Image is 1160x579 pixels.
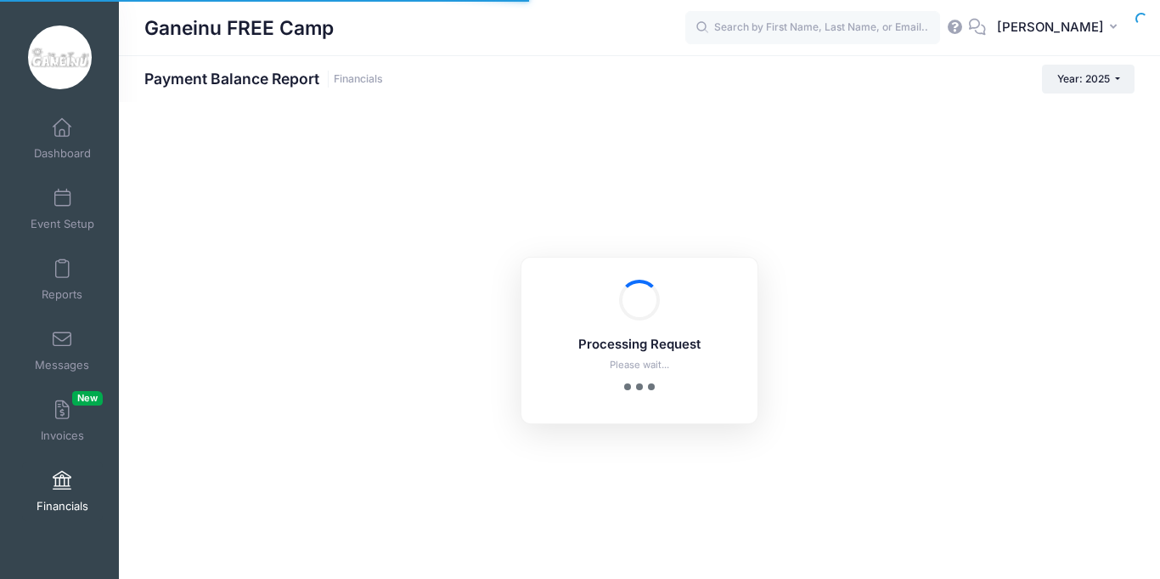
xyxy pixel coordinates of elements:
a: InvoicesNew [22,391,103,451]
a: Reports [22,250,103,309]
img: Ganeinu FREE Camp [28,26,92,89]
h5: Processing Request [543,338,735,353]
a: Financials [334,73,383,86]
h1: Payment Balance Report [144,70,383,88]
span: Financials [37,499,88,514]
span: Event Setup [31,217,94,231]
a: Financials [22,462,103,521]
span: [PERSON_NAME] [997,18,1104,37]
span: Invoices [41,429,84,443]
button: Year: 2025 [1042,65,1135,94]
a: Event Setup [22,179,103,239]
a: Dashboard [22,109,103,168]
span: Messages [35,358,89,372]
button: [PERSON_NAME] [986,9,1135,48]
span: New [72,391,103,406]
span: Dashboard [34,146,91,161]
h1: Ganeinu FREE Camp [144,9,334,48]
span: Year: 2025 [1057,72,1110,85]
span: Reports [42,287,82,302]
p: Please wait... [543,358,735,372]
input: Search by First Name, Last Name, or Email... [685,11,940,45]
a: Messages [22,321,103,380]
